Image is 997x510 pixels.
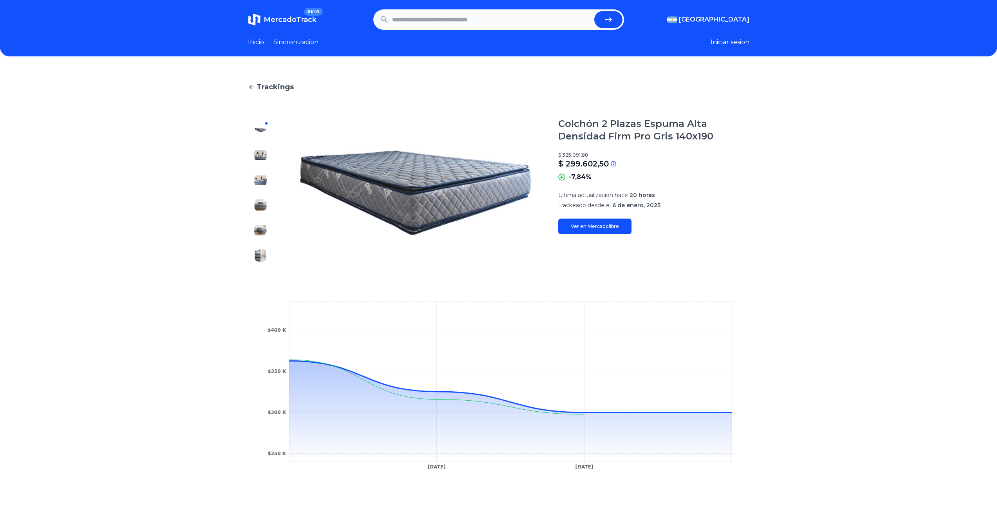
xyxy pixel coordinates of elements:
[254,199,267,212] img: Colchón 2 Plazas Espuma Alta Densidad Firm Pro Gris 140x190
[248,81,749,92] a: Trackings
[304,8,322,16] span: BETA
[558,219,631,234] a: Ver en Mercadolibre
[568,172,592,182] p: -7,84%
[254,124,267,136] img: Colchón 2 Plazas Espuma Alta Densidad Firm Pro Gris 140x190
[711,38,749,47] button: Iniciar sesion
[558,158,609,169] p: $ 299.602,50
[264,15,317,24] span: MercadoTrack
[248,13,317,26] a: MercadoTrackBETA
[558,202,611,209] span: Trackeado desde el
[257,81,294,92] span: Trackings
[254,174,267,186] img: Colchón 2 Plazas Espuma Alta Densidad Firm Pro Gris 140x190
[630,192,655,199] span: 20 horas
[558,192,628,199] span: Ultima actualizacion hace
[679,15,749,24] span: [GEOGRAPHIC_DATA]
[575,464,593,470] tspan: [DATE]
[268,410,286,415] tspan: $300 K
[667,16,677,23] img: Argentina
[289,118,543,268] img: Colchón 2 Plazas Espuma Alta Densidad Firm Pro Gris 140x190
[273,38,318,47] a: Sincronizacion
[558,118,749,143] h1: Colchón 2 Plazas Espuma Alta Densidad Firm Pro Gris 140x190
[248,13,261,26] img: MercadoTrack
[558,152,749,158] p: $ 325.091,88
[254,149,267,161] img: Colchón 2 Plazas Espuma Alta Densidad Firm Pro Gris 140x190
[427,464,445,470] tspan: [DATE]
[268,369,286,374] tspan: $350 K
[268,451,286,456] tspan: $250 K
[254,224,267,237] img: Colchón 2 Plazas Espuma Alta Densidad Firm Pro Gris 140x190
[667,15,749,24] button: [GEOGRAPHIC_DATA]
[254,249,267,262] img: Colchón 2 Plazas Espuma Alta Densidad Firm Pro Gris 140x190
[248,38,264,47] a: Inicio
[612,202,660,209] span: 6 de enero, 2025
[268,327,286,333] tspan: $400 K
